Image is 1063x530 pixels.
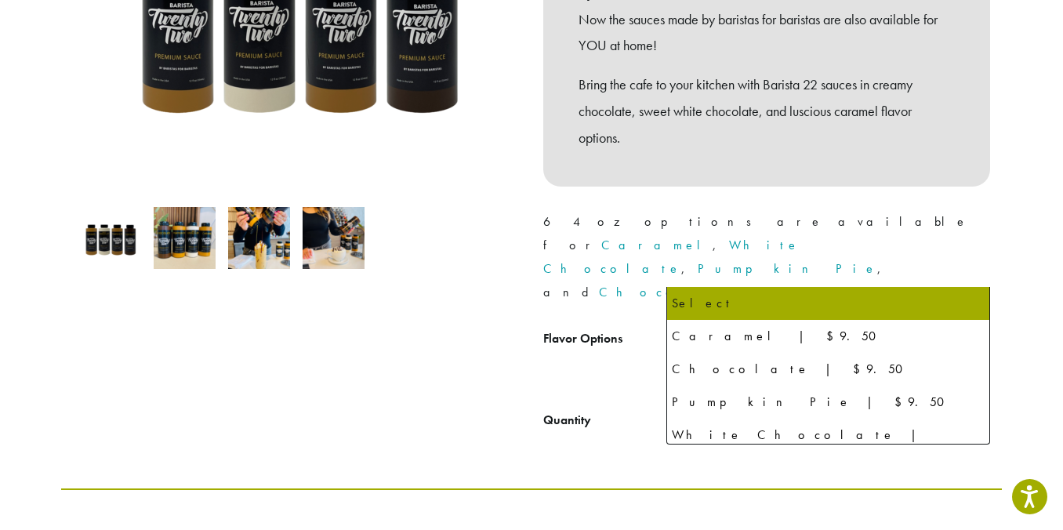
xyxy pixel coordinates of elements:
div: Quantity [543,411,591,430]
a: White Chocolate [543,237,800,277]
img: Barista 22 Premium Sauces (12 oz.) - Image 4 [303,207,365,269]
a: Pumpkin Pie [698,260,877,277]
label: Flavor Options [543,328,666,350]
img: B22 12 oz sauces line up [154,207,216,269]
li: Select [667,287,989,320]
img: Barista 22 Premium Sauces (12 oz.) - Image 3 [228,207,290,269]
a: Chocolate Sauces [599,284,833,300]
div: Chocolate | $9.50 [672,358,985,381]
p: Now the sauces made by baristas for baristas are also available for YOU at home! [579,6,955,60]
a: Caramel [601,237,713,253]
p: Bring the cafe to your kitchen with Barista 22 sauces in creamy chocolate, sweet white chocolate,... [579,71,955,151]
div: White Chocolate | $9.50 [672,423,985,470]
img: Barista 22 12 oz Sauces - All Flavors [79,207,141,269]
div: Pumpkin Pie | $9.50 [672,390,985,414]
p: 64 oz options are available for , , , and . [543,210,990,304]
div: Caramel | $9.50 [672,325,985,348]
